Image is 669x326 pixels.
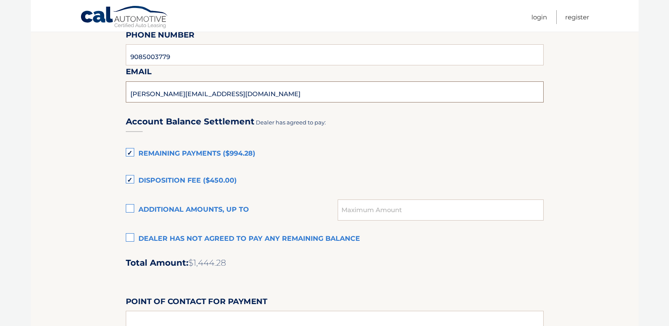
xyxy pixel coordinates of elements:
h2: Total Amount: [126,258,544,268]
label: Disposition Fee ($450.00) [126,172,544,189]
span: Dealer has agreed to pay: [256,119,326,126]
label: Phone Number [126,29,195,44]
span: $1,444.28 [188,258,226,268]
a: Login [531,10,547,24]
label: Point of Contact for Payment [126,295,267,311]
h3: Account Balance Settlement [126,116,255,127]
label: Remaining Payments ($994.28) [126,145,544,162]
label: Dealer has not agreed to pay any remaining balance [126,231,544,248]
input: Maximum Amount [338,199,543,221]
a: Cal Automotive [80,5,169,30]
label: Email [126,65,152,81]
a: Register [565,10,589,24]
label: Additional amounts, up to [126,202,338,218]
